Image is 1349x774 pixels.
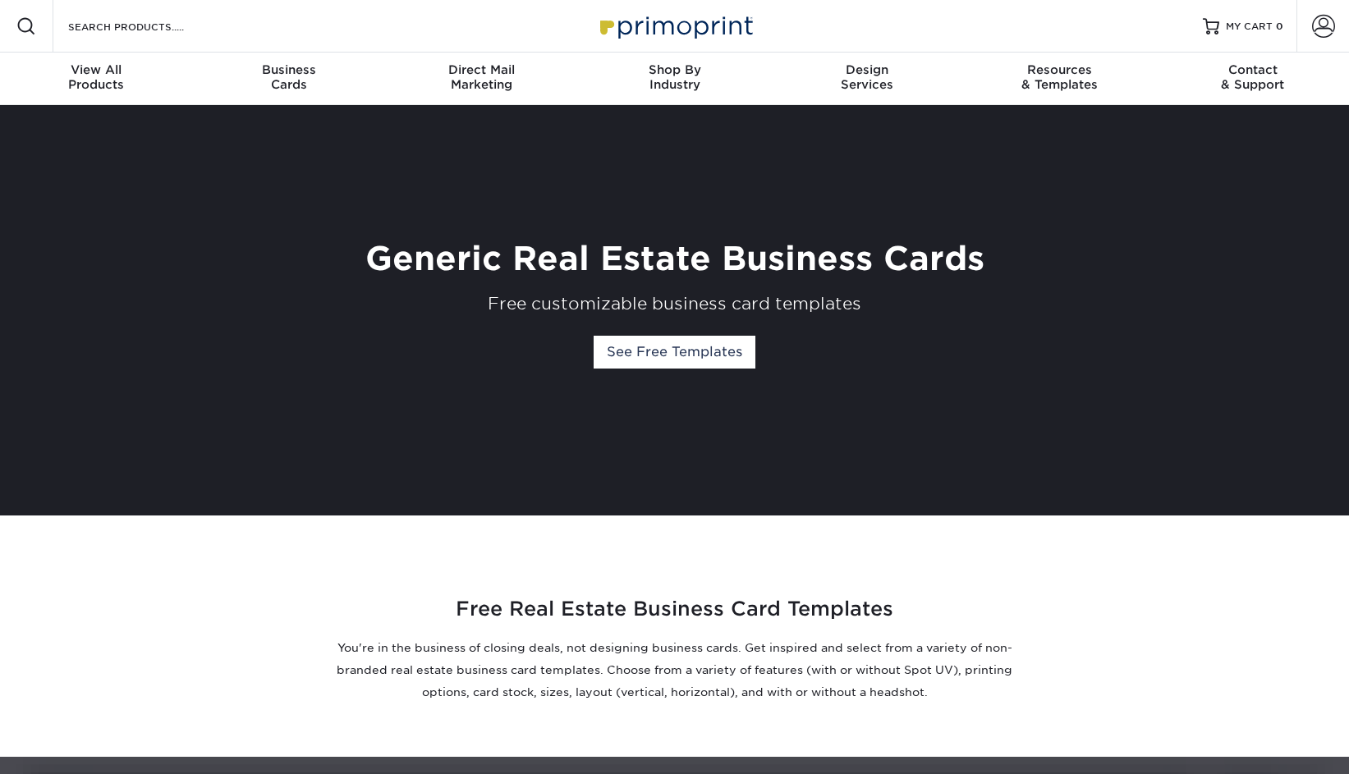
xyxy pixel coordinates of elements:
[67,16,227,36] input: SEARCH PRODUCTS.....
[771,53,964,105] a: DesignServices
[193,62,386,92] div: Cards
[385,53,578,105] a: Direct MailMarketing
[4,724,140,768] iframe: Google Customer Reviews
[578,62,771,92] div: Industry
[771,62,964,92] div: Services
[578,53,771,105] a: Shop ByIndustry
[1276,21,1283,32] span: 0
[1226,20,1273,34] span: MY CART
[594,336,755,369] a: See Free Templates
[189,239,1161,278] h1: Generic Real Estate Business Cards
[964,62,1157,77] span: Resources
[195,594,1155,624] h2: Free Real Estate Business Card Templates
[964,53,1157,105] a: Resources& Templates
[193,53,386,105] a: BusinessCards
[1156,53,1349,105] a: Contact& Support
[593,8,757,44] img: Primoprint
[964,62,1157,92] div: & Templates
[1156,62,1349,92] div: & Support
[1156,62,1349,77] span: Contact
[771,62,964,77] span: Design
[189,291,1161,316] div: Free customizable business card templates
[385,62,578,92] div: Marketing
[193,62,386,77] span: Business
[385,62,578,77] span: Direct Mail
[578,62,771,77] span: Shop By
[326,637,1024,704] p: You're in the business of closing deals, not designing business cards. Get inspired and select fr...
